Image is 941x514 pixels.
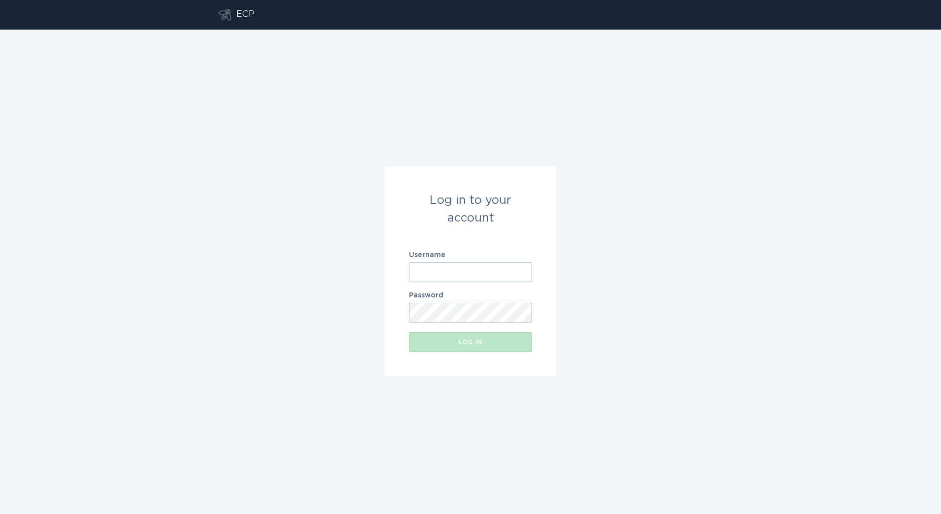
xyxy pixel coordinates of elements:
[409,292,532,299] label: Password
[414,339,527,345] div: Log in
[409,192,532,227] div: Log in to your account
[236,9,254,21] div: ECP
[409,252,532,258] label: Username
[409,332,532,352] button: Log in
[219,9,231,21] button: Go to dashboard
